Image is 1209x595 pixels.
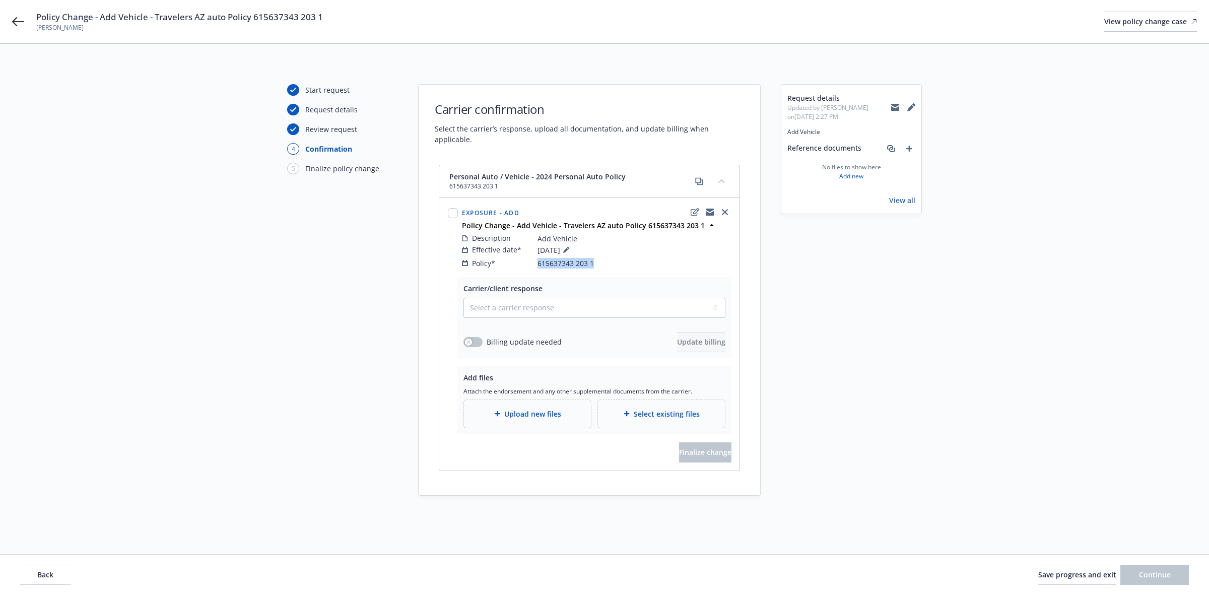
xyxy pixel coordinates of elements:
[719,206,731,218] a: close
[305,85,350,95] div: Start request
[1139,570,1171,579] span: Continue
[287,143,299,155] div: 4
[463,400,591,428] div: Upload new files
[439,165,740,197] div: Personal Auto / Vehicle - 2024 Personal Auto Policy615637343 203 1copycollapse content
[538,233,577,244] span: Add Vehicle
[634,409,700,419] span: Select existing files
[1104,12,1197,31] div: View policy change case
[36,11,323,23] span: Policy Change - Add Vehicle - Travelers AZ auto Policy 615637343 203 1
[449,182,626,191] span: 615637343 203 1
[435,123,744,145] span: Select the carrier’s response, upload all documentation, and update billing when applicable.
[885,143,897,155] a: associate
[463,387,725,395] span: Attach the endorsement and any other supplemental documents from the carrier.
[538,258,594,269] span: 615637343 203 1
[704,206,716,218] a: copyLogging
[463,373,493,382] span: Add files
[37,570,53,579] span: Back
[504,409,561,419] span: Upload new files
[435,101,744,117] h1: Carrier confirmation
[677,332,725,352] button: Update billing
[903,143,915,155] a: add
[839,172,863,181] a: Add new
[305,124,357,135] div: Review request
[679,447,731,457] span: Finalize change
[1038,570,1116,579] span: Save progress and exit
[472,244,521,255] span: Effective date*
[487,337,562,347] span: Billing update needed
[889,195,915,206] a: View all
[787,143,861,155] span: Reference documents
[462,221,705,230] strong: Policy Change - Add Vehicle - Travelers AZ auto Policy 615637343 203 1
[449,171,626,182] span: Personal Auto / Vehicle - 2024 Personal Auto Policy
[463,284,543,293] span: Carrier/client response
[472,258,495,269] span: Policy*
[679,442,731,462] span: Finalize change
[787,93,891,103] span: Request details
[20,565,71,585] button: Back
[787,103,891,121] span: Updated by [PERSON_NAME] on [DATE] 2:27 PM
[287,163,299,174] div: 5
[597,400,725,428] div: Select existing files
[677,337,725,347] span: Update billing
[462,209,519,217] span: Exposure - Add
[305,163,379,174] div: Finalize policy change
[1120,565,1189,585] button: Continue
[693,175,705,187] a: copy
[689,206,701,218] a: edit
[305,104,358,115] div: Request details
[822,163,881,172] span: No files to show here
[538,244,572,256] span: [DATE]
[713,173,729,189] button: collapse content
[305,144,352,154] div: Confirmation
[472,233,511,243] span: Description
[36,23,323,32] span: [PERSON_NAME]
[1038,565,1116,585] button: Save progress and exit
[787,127,915,137] span: Add Vehicle
[1104,12,1197,32] a: View policy change case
